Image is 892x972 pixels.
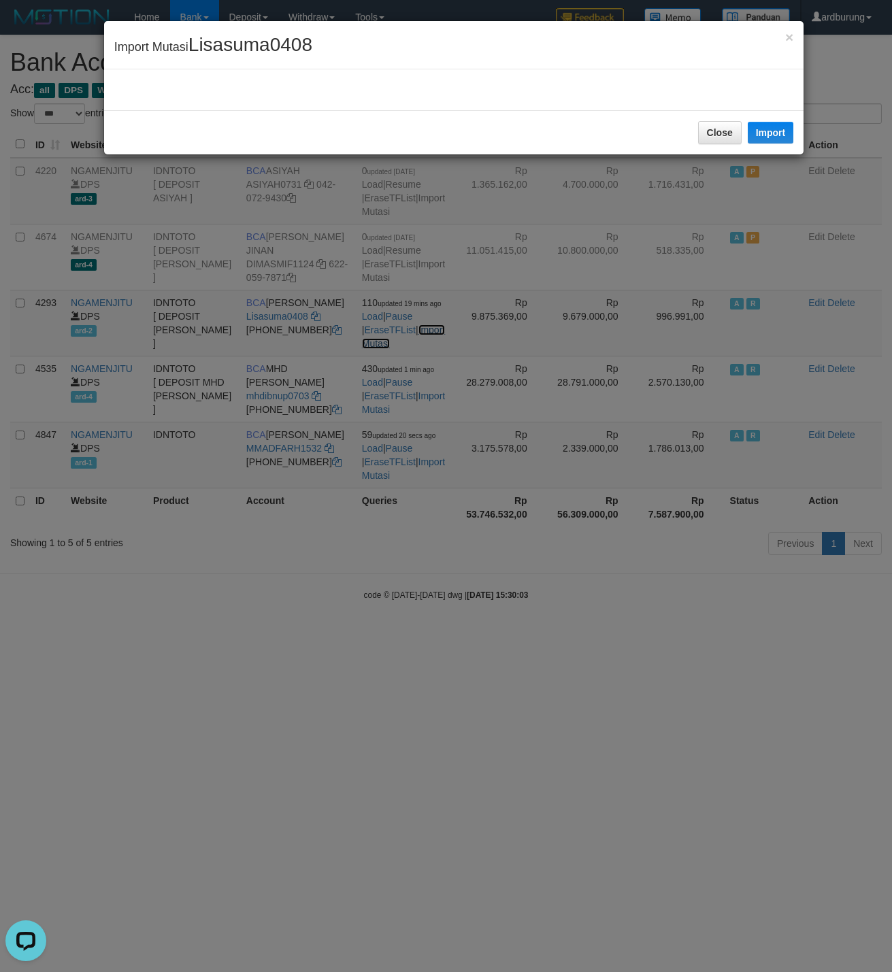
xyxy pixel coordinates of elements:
[114,40,312,54] span: Import Mutasi
[785,29,793,45] span: ×
[188,34,312,55] span: Lisasuma0408
[698,121,742,144] button: Close
[785,30,793,44] button: Close
[748,122,794,144] button: Import
[5,5,46,46] button: Open LiveChat chat widget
